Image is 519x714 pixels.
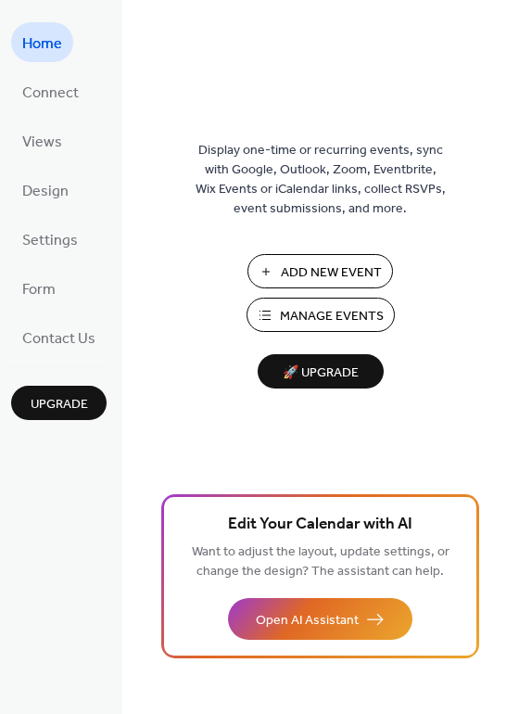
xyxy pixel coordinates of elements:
[11,71,90,111] a: Connect
[22,226,78,255] span: Settings
[256,611,359,631] span: Open AI Assistant
[22,30,62,58] span: Home
[22,128,62,157] span: Views
[11,170,80,210] a: Design
[192,540,449,584] span: Want to adjust the layout, update settings, or change the design? The assistant can help.
[11,121,73,160] a: Views
[11,268,67,308] a: Form
[22,79,79,108] span: Connect
[11,386,107,420] button: Upgrade
[22,325,95,353] span: Contact Us
[31,395,88,414] span: Upgrade
[11,219,89,259] a: Settings
[280,307,384,326] span: Manage Events
[228,598,412,640] button: Open AI Assistant
[11,22,73,62] a: Home
[258,354,384,389] button: 🚀 Upgrade
[269,361,373,386] span: 🚀 Upgrade
[281,263,382,283] span: Add New Event
[196,141,446,219] span: Display one-time or recurring events, sync with Google, Outlook, Zoom, Eventbrite, Wix Events or ...
[22,177,69,206] span: Design
[247,298,395,332] button: Manage Events
[11,317,107,357] a: Contact Us
[228,512,412,538] span: Edit Your Calendar with AI
[247,254,393,288] button: Add New Event
[22,275,56,304] span: Form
